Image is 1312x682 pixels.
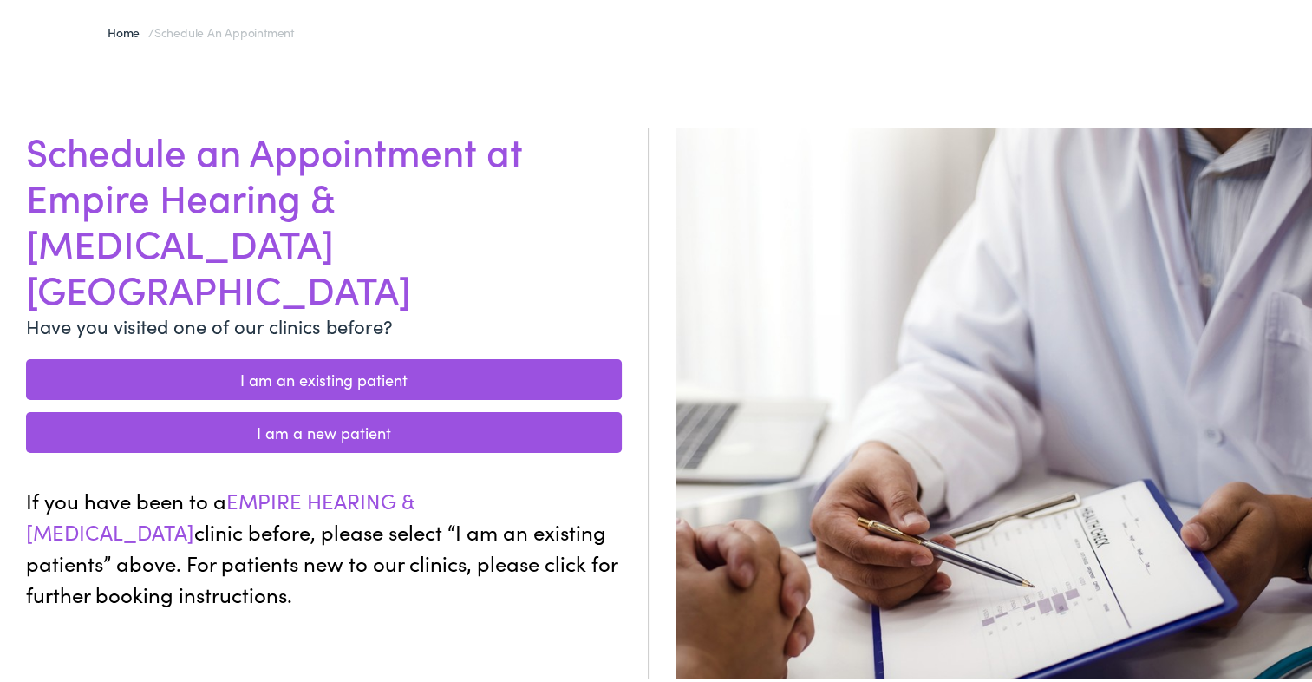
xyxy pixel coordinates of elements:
span: Schedule an Appointment [154,20,294,37]
span: EMPIRE HEARING & [MEDICAL_DATA] [26,482,414,542]
p: If you have been to a clinic before, please select “I am an existing patients” above. For patient... [26,482,622,607]
a: I am an existing patient [26,356,622,397]
h1: Schedule an Appointment at Empire Hearing & [MEDICAL_DATA] [GEOGRAPHIC_DATA] [26,124,622,307]
a: Home [108,20,148,37]
a: I am a new patient [26,409,622,449]
span: / [108,20,294,37]
p: Have you visited one of our clinics before? [26,308,622,337]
